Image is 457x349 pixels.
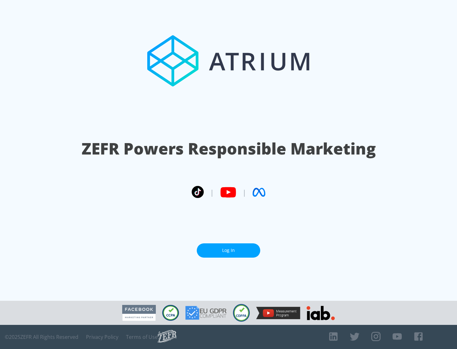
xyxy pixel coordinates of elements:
img: Facebook Marketing Partner [122,305,156,321]
span: © 2025 ZEFR All Rights Reserved [5,334,78,340]
img: CCPA Compliant [162,305,179,321]
img: GDPR Compliant [185,306,227,320]
span: | [242,188,246,197]
img: YouTube Measurement Program [256,307,300,319]
img: COPPA Compliant [233,304,250,322]
span: | [210,188,214,197]
h1: ZEFR Powers Responsible Marketing [82,138,376,160]
a: Terms of Use [126,334,158,340]
img: IAB [307,306,335,320]
a: Privacy Policy [86,334,118,340]
a: Log In [197,243,260,258]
